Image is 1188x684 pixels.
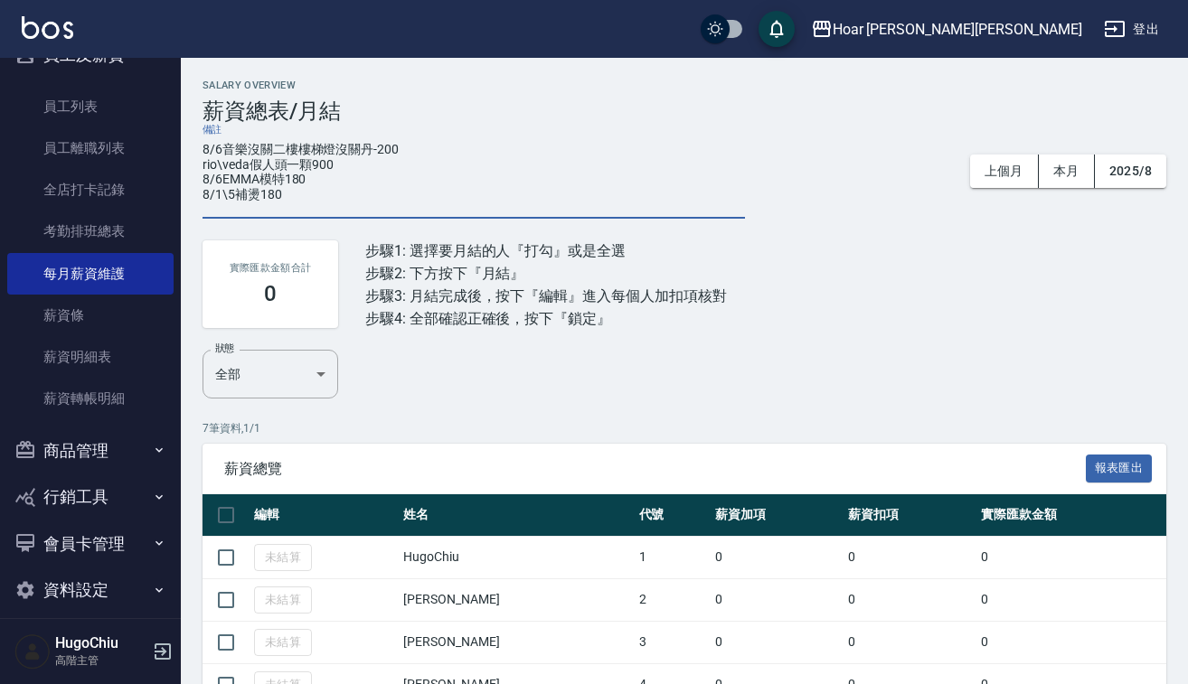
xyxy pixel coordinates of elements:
[365,285,727,307] div: 步驟3: 月結完成後，按下『編輯』進入每個人加扣項核對
[399,494,634,537] th: 姓名
[55,652,147,669] p: 高階主管
[976,536,1166,578] td: 0
[7,169,174,211] a: 全店打卡記錄
[7,336,174,378] a: 薪資明細表
[224,262,316,274] h2: 實際匯款金額合計
[22,16,73,39] img: Logo
[203,142,745,214] textarea: 8/6音樂沒關二樓樓梯燈沒關丹-200 rio\veda假人頭一顆900 8/6EMMA模特180 8/1\5補燙180
[365,262,727,285] div: 步驟2: 下方按下『月結』
[365,307,727,330] div: 步驟4: 全部確認正確後，按下『鎖定』
[1039,155,1095,188] button: 本月
[976,494,1166,537] th: 實際匯款金額
[203,420,1166,436] p: 7 筆資料, 1 / 1
[804,11,1089,48] button: Hoar [PERSON_NAME][PERSON_NAME]
[844,578,976,621] td: 0
[711,578,844,621] td: 0
[833,18,1082,41] div: Hoar [PERSON_NAME][PERSON_NAME]
[759,11,795,47] button: save
[1086,454,1153,483] button: 報表匯出
[7,427,174,474] button: 商品管理
[635,578,712,621] td: 2
[7,295,174,336] a: 薪資條
[7,86,174,127] a: 員工列表
[203,123,222,136] label: 備註
[976,621,1166,663] td: 0
[844,536,976,578] td: 0
[203,350,338,398] div: 全部
[7,378,174,419] a: 薪資轉帳明細
[635,494,712,537] th: 代號
[7,520,174,567] button: 會員卡管理
[7,473,174,520] button: 行銷工具
[203,98,1166,124] h3: 薪資總表/月結
[711,621,844,663] td: 0
[55,634,147,652] h5: HugoChiu
[7,567,174,614] button: 資料設定
[635,536,712,578] td: 1
[215,342,234,355] label: 狀態
[14,633,51,670] img: Person
[1086,459,1153,476] a: 報表匯出
[224,460,1086,478] span: 薪資總覽
[1097,13,1166,46] button: 登出
[365,239,727,262] div: 步驟1: 選擇要月結的人『打勾』或是全選
[7,211,174,252] a: 考勤排班總表
[264,281,277,306] h3: 0
[970,155,1039,188] button: 上個月
[399,621,634,663] td: [PERSON_NAME]
[1095,155,1166,188] button: 2025/8
[250,494,399,537] th: 編輯
[711,536,844,578] td: 0
[844,621,976,663] td: 0
[203,80,1166,91] h2: Salary Overview
[7,253,174,295] a: 每月薪資維護
[399,536,634,578] td: HugoChiu
[844,494,976,537] th: 薪資扣項
[976,578,1166,621] td: 0
[711,494,844,537] th: 薪資加項
[399,578,634,621] td: [PERSON_NAME]
[635,621,712,663] td: 3
[7,127,174,169] a: 員工離職列表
